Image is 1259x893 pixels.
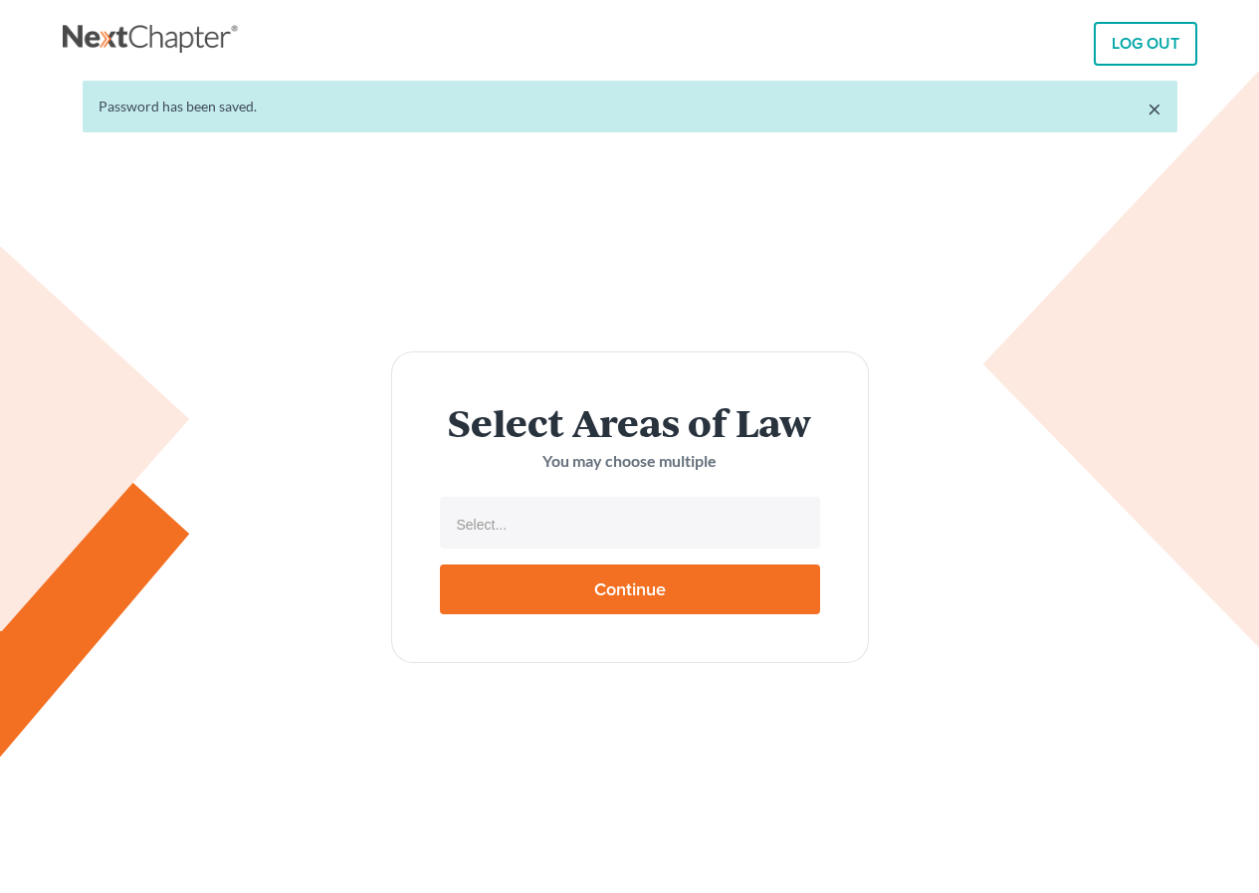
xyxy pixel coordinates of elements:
[1148,97,1161,120] a: ×
[440,564,820,614] input: Continue
[440,450,820,473] p: You may choose multiple
[99,97,1161,116] div: Password has been saved.
[1094,22,1197,66] a: LOG OUT
[440,400,820,442] h2: Select Areas of Law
